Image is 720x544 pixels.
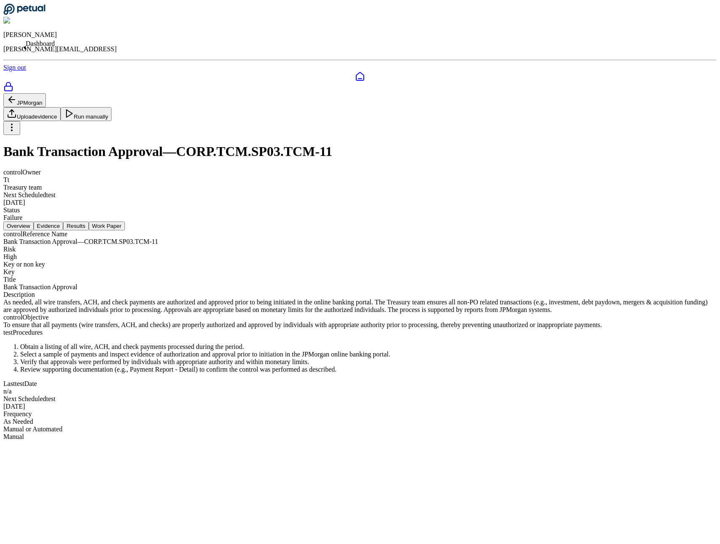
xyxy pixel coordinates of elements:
[3,45,717,53] p: [PERSON_NAME][EMAIL_ADDRESS]
[20,351,717,358] li: Select a sample of payments and inspect evidence of authorization and approval prior to initiatio...
[3,169,717,176] div: control Owner
[34,222,64,230] button: Evidence
[89,222,125,230] button: Work Paper
[3,238,717,246] div: Bank Transaction Approval — CORP.TCM.SP03.TCM-11
[3,184,42,191] span: Treasury team
[3,321,717,329] div: To ensure that all payments (wire transfers, ACH, and checks) are properly authorized and approve...
[3,425,717,433] div: Manual or Automated
[3,395,717,403] div: Next Scheduled test
[3,222,34,230] button: Overview
[3,403,717,410] div: [DATE]
[63,222,88,230] button: Results
[20,366,717,373] li: Review supporting documentation (e.g., Payment Report - Detail) to confirm the control was perfor...
[3,93,46,107] button: JPMorgan
[3,246,717,253] div: Risk
[3,199,717,206] div: [DATE]
[3,388,717,395] div: n/a
[3,268,717,276] div: Key
[3,9,45,16] a: Go to Dashboard
[3,380,717,388] div: Last test Date
[3,433,717,441] div: Manual
[3,230,717,238] div: control Reference Name
[3,82,717,93] a: SOC
[3,418,717,425] div: As Needed
[3,298,717,314] div: As needed, all wire transfers, ACH, and check payments are authorized and approved prior to being...
[3,329,717,336] div: test Procedures
[3,276,717,283] div: Title
[3,314,717,321] div: control Objective
[3,107,61,121] button: Uploadevidence
[3,253,717,261] div: High
[3,191,717,199] div: Next Scheduled test
[26,40,55,48] div: Dashboard
[3,176,9,183] span: Tt
[3,71,717,82] a: Dashboard
[3,214,717,222] div: Failure
[3,410,717,418] div: Frequency
[3,206,717,214] div: Status
[20,343,717,351] li: Obtain a listing of all wire, ACH, and check payments processed during the period.
[3,31,717,39] p: [PERSON_NAME]
[3,283,77,290] span: Bank Transaction Approval
[20,358,717,366] li: Verify that approvals were performed by individuals with appropriate authority and within monetar...
[3,261,717,268] div: Key or non key
[3,144,717,159] h1: Bank Transaction Approval — CORP.TCM.SP03.TCM-11
[3,291,717,298] div: Description
[3,64,26,71] a: Sign out
[3,17,40,24] img: Andrew Li
[61,107,112,121] button: Run manually
[3,222,717,230] nav: Tabs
